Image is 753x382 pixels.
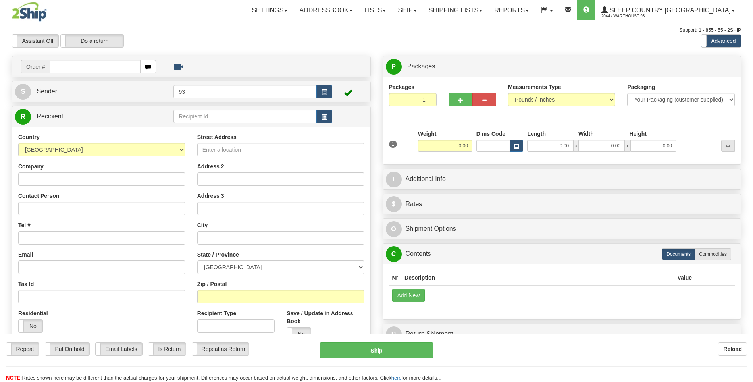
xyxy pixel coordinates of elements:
[476,130,505,138] label: Dims Code
[386,246,738,262] a: CContents
[674,270,695,285] th: Value
[6,375,22,381] span: NOTE:
[629,130,647,138] label: Height
[18,133,40,141] label: Country
[320,342,433,358] button: Ship
[721,140,735,152] div: ...
[192,343,249,355] label: Repeat as Return
[37,113,63,120] span: Recipient
[601,12,661,20] span: 2044 / Warehouse 93
[21,60,50,73] span: Order #
[293,0,358,20] a: Addressbook
[695,248,731,260] label: Commodities
[386,246,402,262] span: C
[386,196,402,212] span: $
[527,130,546,138] label: Length
[386,58,738,75] a: P Packages
[389,270,402,285] th: Nr
[392,289,425,302] button: Add New
[19,320,42,332] label: No
[15,84,31,100] span: S
[246,0,293,20] a: Settings
[45,343,89,355] label: Put On hold
[287,309,364,325] label: Save / Update in Address Book
[627,83,655,91] label: Packaging
[386,196,738,212] a: $Rates
[392,0,422,20] a: Ship
[578,130,594,138] label: Width
[197,162,224,170] label: Address 2
[15,108,156,125] a: R Recipient
[197,143,364,156] input: Enter a location
[18,162,44,170] label: Company
[701,35,741,47] label: Advanced
[595,0,741,20] a: Sleep Country [GEOGRAPHIC_DATA] 2044 / Warehouse 93
[386,326,738,342] a: RReturn Shipment
[386,171,738,187] a: IAdditional Info
[625,140,630,152] span: x
[386,59,402,75] span: P
[197,309,237,317] label: Recipient Type
[735,150,752,232] iframe: chat widget
[573,140,579,152] span: x
[662,248,695,260] label: Documents
[15,83,173,100] a: S Sender
[15,109,31,125] span: R
[12,2,47,22] img: logo2044.jpg
[423,0,488,20] a: Shipping lists
[37,88,57,95] span: Sender
[488,0,535,20] a: Reports
[358,0,392,20] a: Lists
[718,342,747,356] button: Reload
[18,192,59,200] label: Contact Person
[96,343,142,355] label: Email Labels
[407,63,435,69] span: Packages
[386,221,402,237] span: O
[386,221,738,237] a: OShipment Options
[18,251,33,259] label: Email
[18,280,34,288] label: Tax Id
[197,280,227,288] label: Zip / Postal
[386,172,402,187] span: I
[197,192,224,200] label: Address 3
[18,221,31,229] label: Tel #
[418,130,436,138] label: Weight
[386,326,402,342] span: R
[197,251,239,259] label: State / Province
[287,328,311,340] label: No
[391,375,402,381] a: here
[723,346,742,352] b: Reload
[148,343,186,355] label: Is Return
[18,309,48,317] label: Residential
[197,133,237,141] label: Street Address
[389,83,415,91] label: Packages
[197,221,208,229] label: City
[12,27,741,34] div: Support: 1 - 855 - 55 - 2SHIP
[61,35,123,47] label: Do a return
[173,85,316,98] input: Sender Id
[608,7,731,14] span: Sleep Country [GEOGRAPHIC_DATA]
[6,343,39,355] label: Repeat
[508,83,561,91] label: Measurements Type
[173,110,316,123] input: Recipient Id
[12,35,58,47] label: Assistant Off
[401,270,674,285] th: Description
[389,141,397,148] span: 1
